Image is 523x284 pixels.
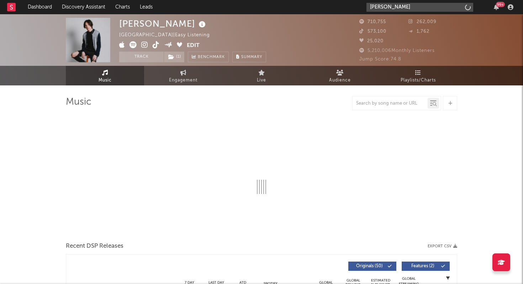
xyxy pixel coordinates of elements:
span: 710,755 [359,20,386,24]
button: Summary [232,52,266,62]
span: 25,020 [359,39,384,43]
div: [GEOGRAPHIC_DATA] | Easy Listening [119,31,218,40]
a: Benchmark [188,52,229,62]
button: 99+ [494,4,499,10]
span: ( 1 ) [164,52,185,62]
span: Jump Score: 74.8 [359,57,401,62]
input: Search for artists [366,3,473,12]
span: 262,009 [408,20,437,24]
span: 5,210,006 Monthly Listeners [359,48,435,53]
div: 99 + [496,2,505,7]
button: (1) [164,52,184,62]
span: Summary [241,55,262,59]
div: [PERSON_NAME] [119,18,207,30]
button: Originals(50) [348,262,396,271]
span: Playlists/Charts [401,76,436,85]
a: Music [66,66,144,85]
button: Features(2) [402,262,450,271]
span: Recent DSP Releases [66,242,123,251]
span: Live [257,76,266,85]
span: Engagement [169,76,197,85]
span: Benchmark [198,53,225,62]
input: Search by song name or URL [353,101,428,106]
span: 573,100 [359,29,386,34]
button: Export CSV [428,244,457,248]
a: Playlists/Charts [379,66,457,85]
span: Audience [329,76,351,85]
span: Music [99,76,112,85]
a: Live [222,66,301,85]
a: Audience [301,66,379,85]
button: Track [119,52,164,62]
button: Edit [187,41,200,50]
span: Originals ( 50 ) [353,264,386,268]
span: 1,762 [408,29,429,34]
span: Features ( 2 ) [406,264,439,268]
a: Engagement [144,66,222,85]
